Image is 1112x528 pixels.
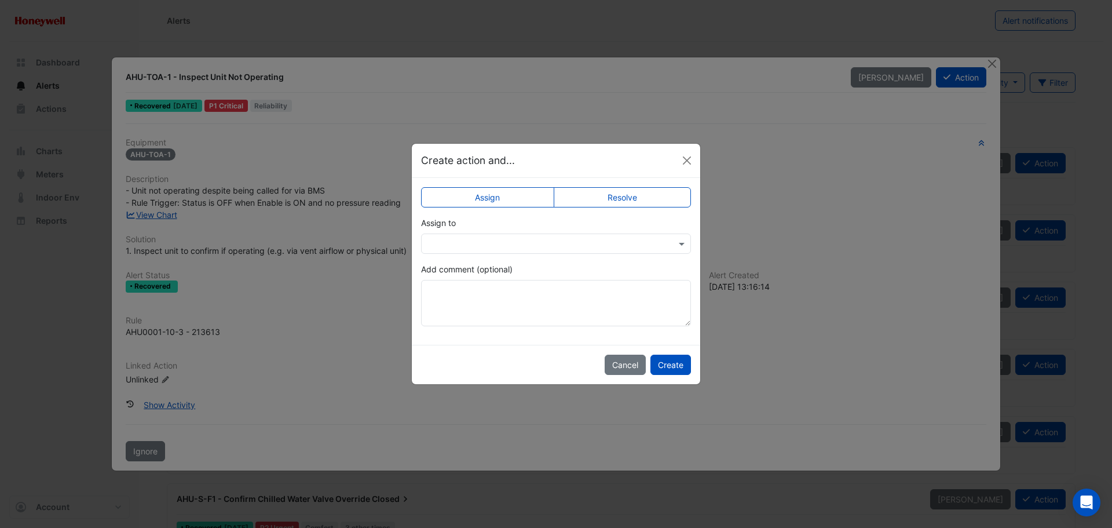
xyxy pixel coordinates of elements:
[421,187,554,207] label: Assign
[421,217,456,229] label: Assign to
[1073,489,1100,516] div: Open Intercom Messenger
[678,152,696,169] button: Close
[421,153,515,168] h5: Create action and...
[554,187,692,207] label: Resolve
[650,355,691,375] button: Create
[421,263,513,275] label: Add comment (optional)
[605,355,646,375] button: Cancel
